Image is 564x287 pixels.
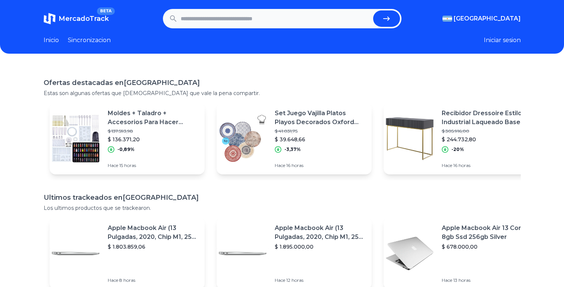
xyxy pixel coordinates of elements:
p: Hace 16 horas [442,163,533,168]
p: Recibidor Dressoire Estilo Industrial Laqueado Base Hierro [442,109,533,127]
h1: Ultimos trackeados en [GEOGRAPHIC_DATA] [44,192,521,203]
p: Hace 13 horas [442,277,533,283]
a: Sincronizacion [68,36,111,45]
img: Featured image [50,227,102,280]
a: Featured imageRecibidor Dressoire Estilo Industrial Laqueado Base Hierro$ 305.916,00$ 244.732,80-... [384,103,539,174]
p: $ 136.371,20 [108,136,199,143]
p: -3,37% [284,146,301,152]
p: $ 678.000,00 [442,243,533,250]
p: Los ultimos productos que se trackearon. [44,204,521,212]
img: Featured image [384,227,436,280]
a: Inicio [44,36,59,45]
a: Featured imageSet Juego Vajilla Platos Playos Decorados Oxford Varios 6p$ 41.031,75$ 39.648,66-3,... [217,103,372,174]
p: Apple Macbook Air (13 Pulgadas, 2020, Chip M1, 256 Gb De Ssd, 8 Gb De Ram) - Plata [275,224,366,242]
p: $ 137.593,98 [108,128,199,134]
span: MercadoTrack [59,15,109,23]
p: Apple Macbook Air 13 Core I5 8gb Ssd 256gb Silver [442,224,533,242]
img: Featured image [50,113,102,165]
h1: Ofertas destacadas en [GEOGRAPHIC_DATA] [44,78,521,88]
p: $ 305.916,00 [442,128,533,134]
button: [GEOGRAPHIC_DATA] [442,14,521,23]
button: Iniciar sesion [484,36,521,45]
p: $ 41.031,75 [275,128,366,134]
img: MercadoTrack [44,13,56,25]
p: Apple Macbook Air (13 Pulgadas, 2020, Chip M1, 256 Gb De Ssd, 8 Gb De Ram) - Plata [108,224,199,242]
p: Hace 8 horas [108,277,199,283]
span: BETA [97,7,114,15]
p: Hace 12 horas [275,277,366,283]
img: Featured image [217,227,269,280]
p: Hace 15 horas [108,163,199,168]
p: Estas son algunas ofertas que [DEMOGRAPHIC_DATA] que vale la pena compartir. [44,89,521,97]
a: Featured imageMoldes + Taladro + Accesorios Para Hacer Collares De Resina$ 137.593,98$ 136.371,20... [50,103,205,174]
p: $ 1.803.859,06 [108,243,199,250]
p: -0,89% [117,146,135,152]
p: Set Juego Vajilla Platos Playos Decorados Oxford Varios 6p [275,109,366,127]
p: $ 39.648,66 [275,136,366,143]
p: Moldes + Taladro + Accesorios Para Hacer Collares De Resina [108,109,199,127]
a: MercadoTrackBETA [44,13,109,25]
p: $ 244.732,80 [442,136,533,143]
img: Argentina [442,16,452,22]
p: Hace 16 horas [275,163,366,168]
img: Featured image [384,113,436,165]
p: -20% [451,146,464,152]
p: $ 1.895.000,00 [275,243,366,250]
img: Featured image [217,113,269,165]
span: [GEOGRAPHIC_DATA] [454,14,521,23]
